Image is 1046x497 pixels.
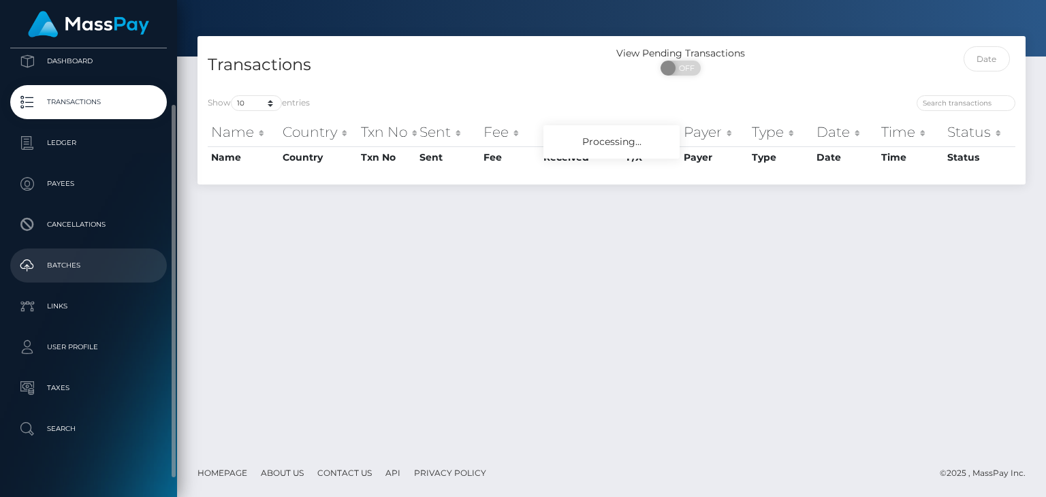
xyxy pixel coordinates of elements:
a: Search [10,412,167,446]
p: Cancellations [16,214,161,235]
a: User Profile [10,330,167,364]
input: Date filter [964,46,1011,71]
th: Sent [416,146,480,168]
p: Batches [16,255,161,276]
span: OFF [668,61,702,76]
th: Name [208,146,279,168]
th: Status [944,118,1015,146]
th: Type [748,146,812,168]
a: Transactions [10,85,167,119]
th: Country [279,118,358,146]
th: Time [878,146,943,168]
th: Type [748,118,812,146]
a: Privacy Policy [409,462,492,483]
a: Contact Us [312,462,377,483]
p: Dashboard [16,51,161,71]
p: Ledger [16,133,161,153]
th: Name [208,118,279,146]
th: Date [813,146,878,168]
a: Ledger [10,126,167,160]
h4: Transactions [208,53,601,77]
select: Showentries [231,95,282,111]
a: Links [10,289,167,323]
a: Taxes [10,371,167,405]
th: Status [944,146,1015,168]
th: Time [878,118,943,146]
th: Date [813,118,878,146]
p: Transactions [16,92,161,112]
th: Payer [680,118,748,146]
th: F/X [623,118,680,146]
th: Received [540,146,623,168]
p: User Profile [16,337,161,357]
th: Fee [480,146,540,168]
a: About Us [255,462,309,483]
a: API [380,462,406,483]
a: Batches [10,248,167,283]
p: Taxes [16,378,161,398]
div: View Pending Transactions [612,46,750,61]
th: Fee [480,118,540,146]
input: Search transactions [917,95,1015,111]
label: Show entries [208,95,310,111]
p: Search [16,419,161,439]
th: Txn No [358,118,416,146]
a: Homepage [192,462,253,483]
div: Processing... [543,125,680,159]
p: Links [16,296,161,317]
a: Cancellations [10,208,167,242]
div: © 2025 , MassPay Inc. [940,466,1036,481]
th: Received [540,118,623,146]
a: Payees [10,167,167,201]
p: Payees [16,174,161,194]
img: MassPay Logo [28,11,149,37]
th: Payer [680,146,748,168]
th: Country [279,146,358,168]
th: Txn No [358,146,416,168]
th: Sent [416,118,480,146]
a: Dashboard [10,44,167,78]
